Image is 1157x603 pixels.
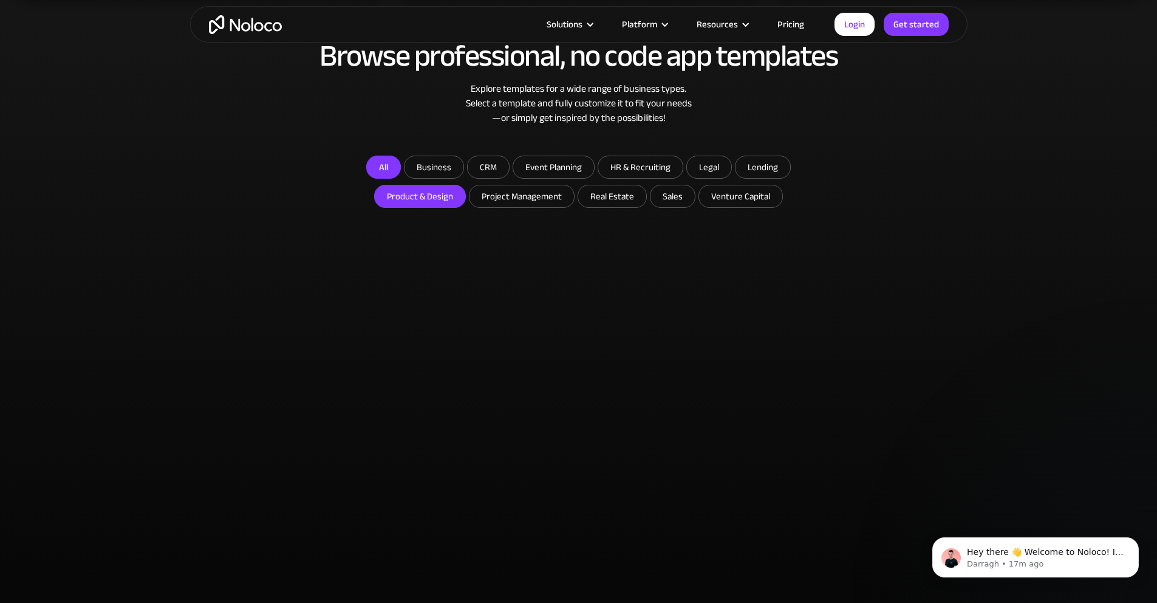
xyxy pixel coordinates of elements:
iframe: Intercom notifications message [914,512,1157,597]
a: Pricing [762,16,819,32]
div: Solutions [531,16,607,32]
div: Resources [681,16,762,32]
div: Explore templates for a wide range of business types. Select a template and fully customize it to... [202,81,955,125]
h2: Browse professional, no code app templates [202,40,955,72]
div: Resources [697,16,738,32]
a: Get started [884,13,949,36]
a: home [209,15,282,34]
form: Email Form [336,156,822,211]
div: Solutions [547,16,582,32]
a: All [366,156,401,179]
div: Platform [622,16,657,32]
a: Login [834,13,875,36]
div: Platform [607,16,681,32]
